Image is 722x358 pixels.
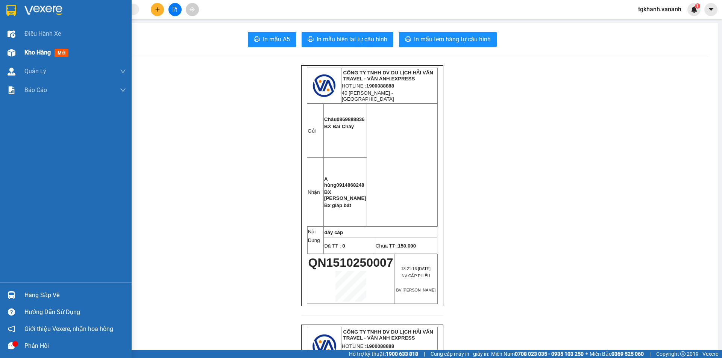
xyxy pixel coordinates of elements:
span: dây cáp [324,230,343,235]
span: printer [308,36,314,43]
span: Báo cáo [24,85,47,95]
span: NV CẤP PHIẾU [402,273,430,278]
span: Kho hàng [24,49,51,56]
span: Gửi [308,128,315,134]
sup: 1 [695,3,700,9]
strong: CÔNG TY TNHH DV DU LỊCH HẢI VÂN TRAVEL - VÂN ANH EXPRESS [342,329,435,341]
span: Quản Lý [24,66,46,76]
span: message [8,342,15,349]
span: copyright [680,351,686,356]
span: In mẫu A5 [263,35,290,44]
span: Nội Dung [308,229,320,243]
span: down [120,68,126,74]
span: | [424,350,425,358]
span: Chưa TT : [376,243,416,249]
span: 40 [PERSON_NAME] - [GEOGRAPHIC_DATA] [342,90,394,102]
img: icon-new-feature [691,6,698,13]
span: In mẫu tem hàng tự cấu hình [414,35,491,44]
button: file-add [168,3,182,16]
span: Giới thiệu Vexere, nhận hoa hồng [24,324,113,334]
span: 13:21:16 [DATE] [401,266,431,271]
span: tgkhanh.vananh [632,5,687,14]
span: 150.000 [398,243,416,249]
span: ⚪️ [585,352,588,355]
button: aim [186,3,199,16]
strong: 1900088888 [366,83,394,89]
span: aim [190,7,195,12]
strong: CÔNG TY TNHH DV DU LỊCH HẢI VÂN TRAVEL - VÂN ANH EXPRESS [342,70,435,82]
img: logo-vxr [6,5,16,16]
div: Hàng sắp về [24,290,126,301]
span: Châu [324,116,364,122]
span: Đã TT : [324,243,341,249]
span: BX Bãi Cháy [324,124,354,129]
strong: 0369 525 060 [611,351,644,357]
strong: 1900 633 818 [386,351,418,357]
span: down [120,87,126,93]
span: Miền Nam [491,350,584,358]
span: HOTLINE : [342,83,366,89]
img: warehouse-icon [8,49,15,57]
span: Bx giáp bát [324,202,351,208]
span: A hùng [324,176,364,188]
span: printer [405,36,411,43]
span: 0869888836 [337,116,364,122]
span: Cung cấp máy in - giấy in: [431,350,489,358]
strong: 1900088888 [366,343,394,349]
span: mới [55,49,68,57]
span: BV [PERSON_NAME] [396,288,435,292]
button: printerIn mẫu biên lai tự cấu hình [302,32,393,47]
div: Phản hồi [24,340,126,352]
span: | [649,350,651,358]
img: warehouse-icon [8,68,15,76]
button: plus [151,3,164,16]
img: solution-icon [8,86,15,94]
span: file-add [172,7,177,12]
div: Hướng dẫn sử dụng [24,307,126,318]
span: In mẫu biên lai tự cấu hình [317,35,387,44]
span: printer [254,36,260,43]
span: BX [PERSON_NAME] [324,189,366,201]
img: warehouse-icon [8,30,15,38]
span: 0914868248 [337,182,364,188]
span: notification [8,325,15,332]
span: plus [155,7,160,12]
span: Hỗ trợ kỹ thuật: [349,350,418,358]
button: printerIn mẫu tem hàng tự cấu hình [399,32,497,47]
img: warehouse-icon [8,291,15,299]
span: HOTLINE : [342,343,394,349]
span: 0 [342,243,345,249]
span: QN1510250007 [308,256,393,269]
button: caret-down [704,3,717,16]
span: 1 [696,3,699,9]
span: question-circle [8,308,15,316]
span: Nhận [308,189,320,195]
span: caret-down [708,6,714,13]
button: printerIn mẫu A5 [248,32,296,47]
span: Miền Bắc [590,350,644,358]
span: Điều hành xe [24,29,61,38]
img: logo [312,73,337,98]
strong: 0708 023 035 - 0935 103 250 [515,351,584,357]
